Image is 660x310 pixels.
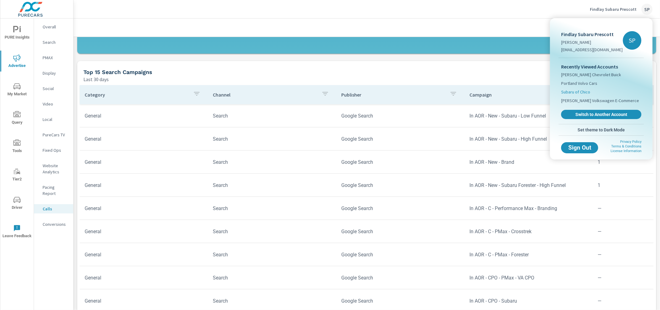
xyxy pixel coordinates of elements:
span: Sign Out [566,145,593,151]
span: [PERSON_NAME] Volkswagen E-Commerce [561,97,639,104]
a: Privacy Policy [620,140,641,144]
button: Set theme to Dark Mode [559,124,644,135]
button: Sign Out [561,142,598,153]
p: Recently Viewed Accounts [561,63,641,70]
span: Subaru of Chico [561,89,590,95]
span: Portland Volvo Cars [561,80,597,86]
p: [PERSON_NAME] [561,39,623,45]
p: Findlay Subaru Prescott [561,31,623,38]
a: Terms & Conditions [611,144,641,148]
span: [PERSON_NAME] Chevrolet Buick [561,72,621,78]
span: Switch to Another Account [565,112,638,117]
span: Set theme to Dark Mode [561,127,641,133]
div: SP [623,31,641,50]
p: [EMAIL_ADDRESS][DOMAIN_NAME] [561,47,623,53]
a: License Information [611,149,641,153]
a: Switch to Another Account [561,110,641,119]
